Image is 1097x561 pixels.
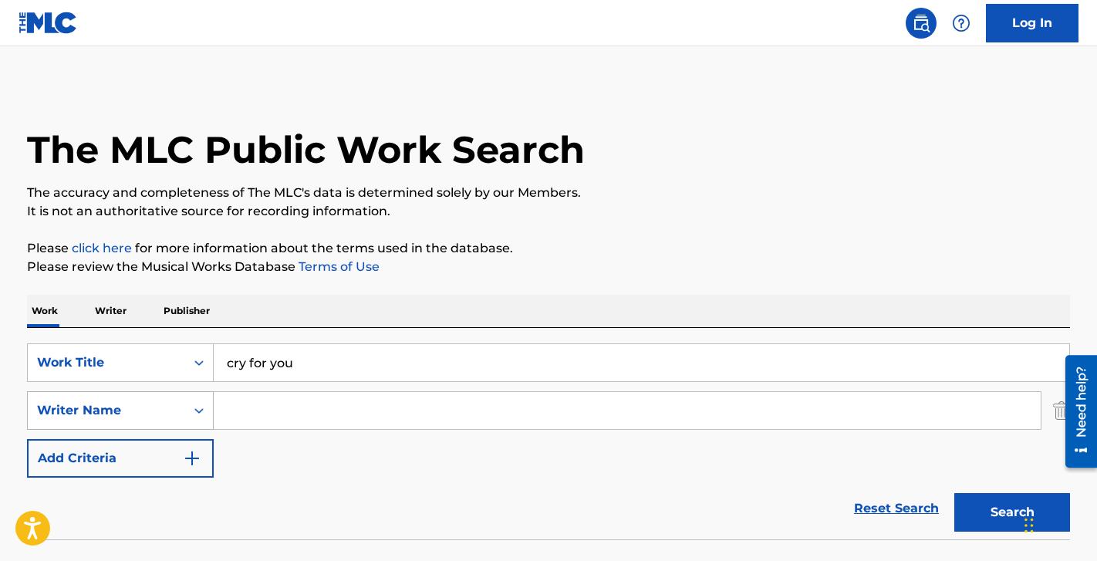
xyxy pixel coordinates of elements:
[27,239,1070,258] p: Please for more information about the terms used in the database.
[27,184,1070,202] p: The accuracy and completeness of The MLC's data is determined solely by our Members.
[1053,391,1070,430] img: Delete Criterion
[19,12,78,34] img: MLC Logo
[37,401,176,420] div: Writer Name
[90,295,131,327] p: Writer
[159,295,214,327] p: Publisher
[27,439,214,478] button: Add Criteria
[27,202,1070,221] p: It is not an authoritative source for recording information.
[846,492,947,526] a: Reset Search
[1020,487,1097,561] iframe: Chat Widget
[986,4,1078,42] a: Log In
[295,259,380,274] a: Terms of Use
[27,295,62,327] p: Work
[27,258,1070,276] p: Please review the Musical Works Database
[72,241,132,255] a: click here
[37,353,176,372] div: Work Title
[954,493,1070,532] button: Search
[183,449,201,468] img: 9d2ae6d4665cec9f34b9.svg
[952,14,970,32] img: help
[912,14,930,32] img: search
[27,127,585,173] h1: The MLC Public Work Search
[1024,502,1034,549] div: Drag
[27,343,1070,539] form: Search Form
[906,8,937,39] a: Public Search
[946,8,977,39] div: Help
[1054,349,1097,473] iframe: Resource Center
